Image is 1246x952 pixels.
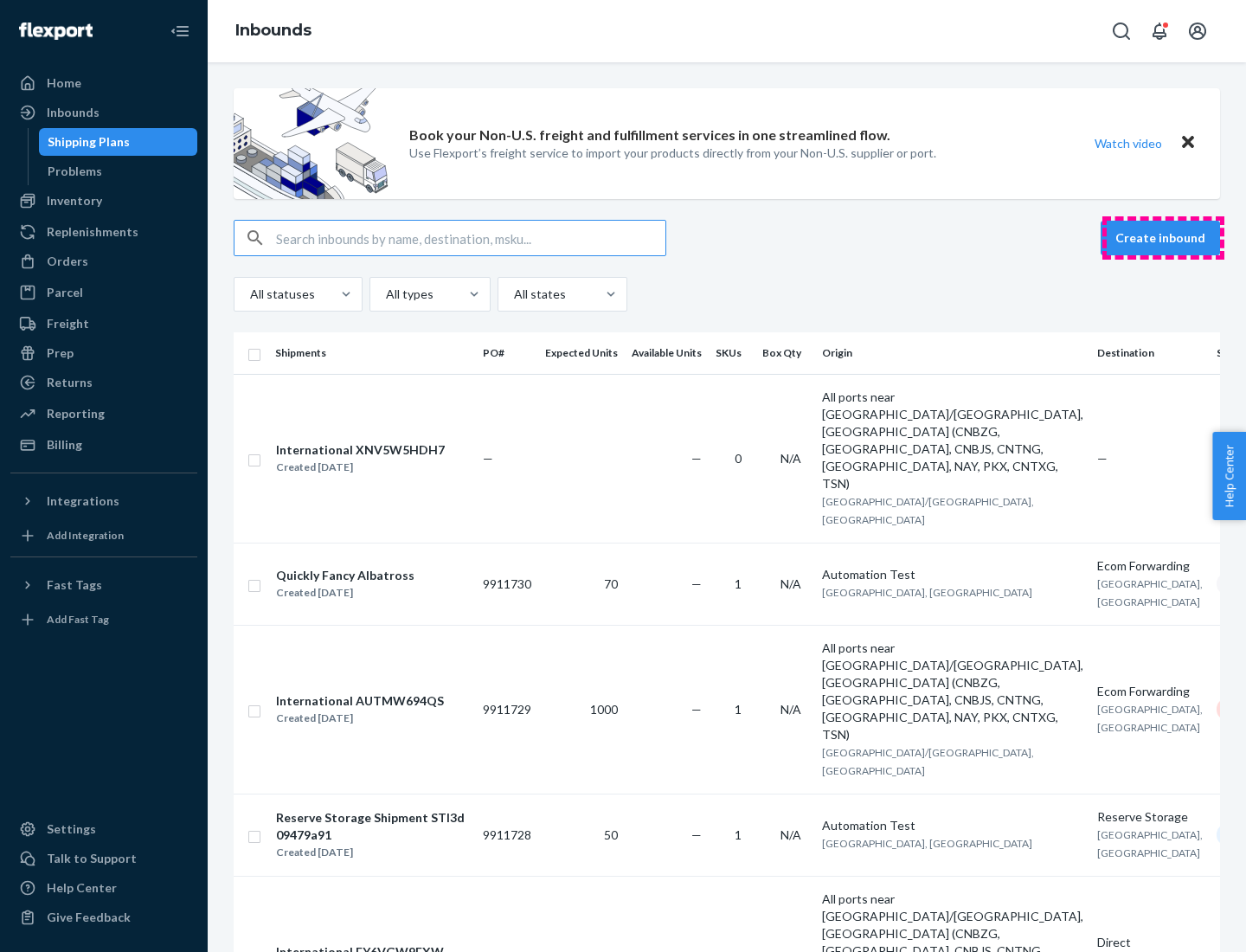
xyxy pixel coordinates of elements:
button: Open Search Box [1104,14,1139,48]
div: Inventory [47,192,102,209]
a: Home [10,69,197,97]
span: — [483,451,493,466]
span: N/A [780,827,801,842]
a: Returns [10,369,197,396]
span: 1000 [590,702,618,717]
a: Freight [10,310,197,338]
span: N/A [780,702,801,717]
th: SKUs [709,332,755,374]
span: 1 [735,827,742,842]
a: Inbounds [235,21,311,40]
th: PO# [476,332,538,374]
span: [GEOGRAPHIC_DATA], [GEOGRAPHIC_DATA] [822,586,1032,599]
span: [GEOGRAPHIC_DATA], [GEOGRAPHIC_DATA] [1097,828,1203,859]
input: All states [512,286,514,303]
div: Automation Test [822,817,1083,834]
span: 1 [735,702,742,717]
ol: breadcrumbs [222,6,325,56]
div: Reporting [47,405,105,422]
div: Orders [47,253,88,270]
span: 50 [604,827,618,842]
div: Created [DATE] [276,459,445,476]
span: — [691,576,702,591]
button: Integrations [10,487,197,515]
div: Reserve Storage Shipment STI3d09479a91 [276,809,468,844]
div: Give Feedback [47,909,131,926]
a: Orders [10,248,197,275]
div: International AUTMW694QS [276,692,444,710]
button: Create inbound [1101,221,1220,255]
button: Watch video [1083,131,1173,156]
span: — [691,702,702,717]
span: — [1097,451,1108,466]
div: Freight [47,315,89,332]
a: Inbounds [10,99,197,126]
div: International XNV5W5HDH7 [276,441,445,459]
span: [GEOGRAPHIC_DATA], [GEOGRAPHIC_DATA] [1097,577,1203,608]
img: Flexport logo [19,23,93,40]
div: All ports near [GEOGRAPHIC_DATA]/[GEOGRAPHIC_DATA], [GEOGRAPHIC_DATA] (CNBZG, [GEOGRAPHIC_DATA], ... [822,640,1083,743]
div: Parcel [47,284,83,301]
span: N/A [780,451,801,466]
td: 9911728 [476,794,538,876]
a: Parcel [10,279,197,306]
span: — [691,451,702,466]
th: Available Units [625,332,709,374]
div: Add Fast Tag [47,612,109,627]
div: Fast Tags [47,576,102,594]
p: Book your Non-U.S. freight and fulfillment services in one streamlined flow. [409,125,890,145]
a: Problems [39,158,198,185]
div: Created [DATE] [276,584,414,601]
span: [GEOGRAPHIC_DATA], [GEOGRAPHIC_DATA] [822,837,1032,850]
div: Created [DATE] [276,844,468,861]
th: Expected Units [538,332,625,374]
button: Open notifications [1142,14,1177,48]
input: Search inbounds by name, destination, msku... [276,221,665,255]
a: Talk to Support [10,845,197,872]
p: Use Flexport’s freight service to import your products directly from your Non-U.S. supplier or port. [409,145,936,162]
div: Replenishments [47,223,138,241]
button: Help Center [1212,432,1246,520]
a: Replenishments [10,218,197,246]
div: Inbounds [47,104,100,121]
div: Automation Test [822,566,1083,583]
div: Ecom Forwarding [1097,557,1203,575]
div: Help Center [47,879,117,897]
span: 0 [735,451,742,466]
span: 1 [735,576,742,591]
a: Add Fast Tag [10,606,197,634]
th: Origin [815,332,1090,374]
a: Billing [10,431,197,459]
span: N/A [780,576,801,591]
td: 9911729 [476,625,538,794]
div: Talk to Support [47,850,137,867]
button: Close [1177,131,1199,156]
div: Shipping Plans [48,133,130,151]
button: Close Navigation [163,14,197,48]
input: All types [384,286,386,303]
span: [GEOGRAPHIC_DATA]/[GEOGRAPHIC_DATA], [GEOGRAPHIC_DATA] [822,746,1034,777]
a: Inventory [10,187,197,215]
span: [GEOGRAPHIC_DATA]/[GEOGRAPHIC_DATA], [GEOGRAPHIC_DATA] [822,495,1034,526]
div: Settings [47,820,96,838]
a: Prep [10,339,197,367]
div: Billing [47,436,82,453]
span: 70 [604,576,618,591]
div: Returns [47,374,93,391]
div: Quickly Fancy Albatross [276,567,414,584]
th: Box Qty [755,332,815,374]
div: Integrations [47,492,119,510]
div: Home [47,74,81,92]
div: Direct [1097,934,1203,951]
input: All statuses [248,286,250,303]
button: Open account menu [1180,14,1215,48]
td: 9911730 [476,543,538,625]
button: Fast Tags [10,571,197,599]
div: Add Integration [47,528,124,543]
th: Destination [1090,332,1210,374]
div: Problems [48,163,102,180]
div: Reserve Storage [1097,808,1203,826]
th: Shipments [268,332,476,374]
a: Shipping Plans [39,128,198,156]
